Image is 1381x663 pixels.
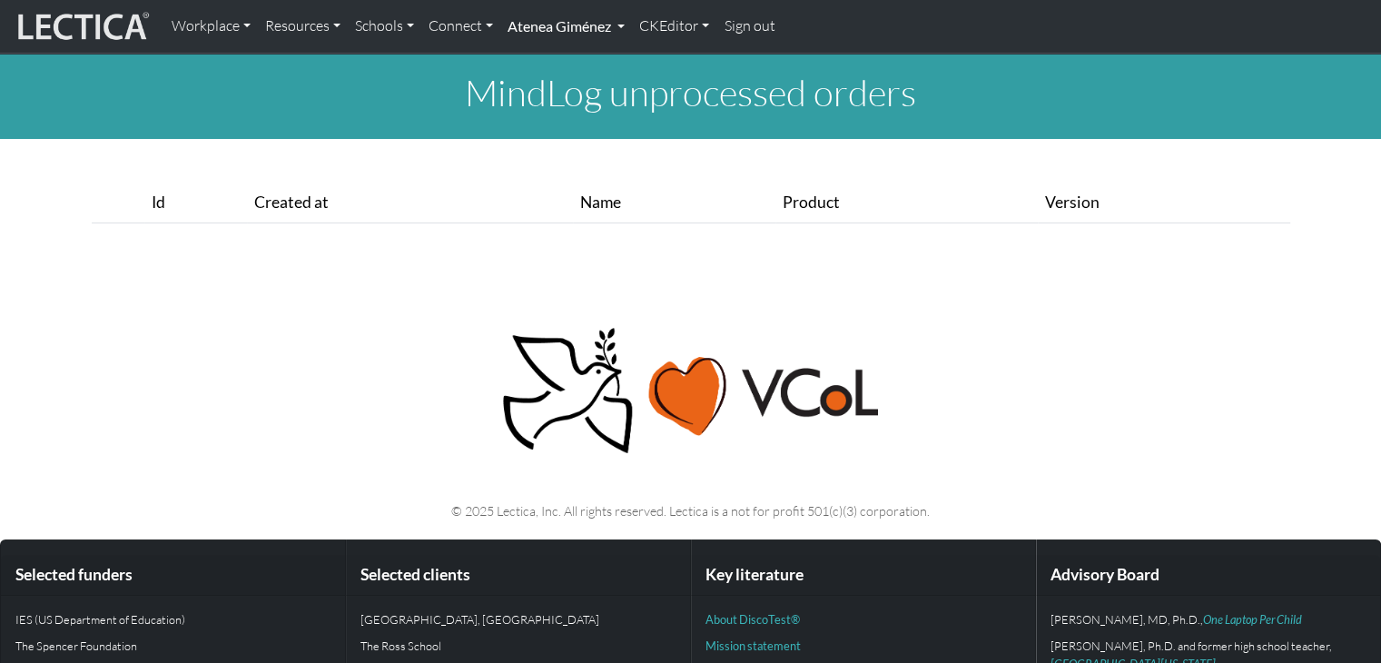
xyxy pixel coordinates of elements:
a: One Laptop Per Child [1203,612,1302,627]
div: Selected funders [1,555,345,596]
a: Mission statement [705,638,801,653]
th: Name [573,183,775,223]
p: © 2025 Lectica, Inc. All rights reserved. Lectica is a not for profit 501(c)(3) corporation. [103,500,1279,521]
a: CKEditor [632,7,716,45]
a: Atenea Giménez [500,7,632,45]
p: The Ross School [360,637,676,655]
th: Version [1038,183,1290,223]
p: The Spencer Foundation [15,637,330,655]
div: Key literature [691,555,1035,596]
a: Schools [348,7,421,45]
a: Sign out [716,7,782,45]
th: Created at [247,183,572,223]
th: Id [144,183,247,223]
th: Product [775,183,1038,223]
a: About DiscoTest® [705,612,800,627]
p: [PERSON_NAME], MD, Ph.D., [1051,610,1366,628]
img: Peace, love, VCoL [497,325,885,457]
a: Connect [421,7,500,45]
div: Selected clients [346,555,690,596]
a: Workplace [164,7,258,45]
p: IES (US Department of Education) [15,610,330,628]
a: Resources [258,7,348,45]
img: lecticalive [14,9,150,44]
div: Advisory Board [1036,555,1380,596]
p: [GEOGRAPHIC_DATA], [GEOGRAPHIC_DATA] [360,610,676,628]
